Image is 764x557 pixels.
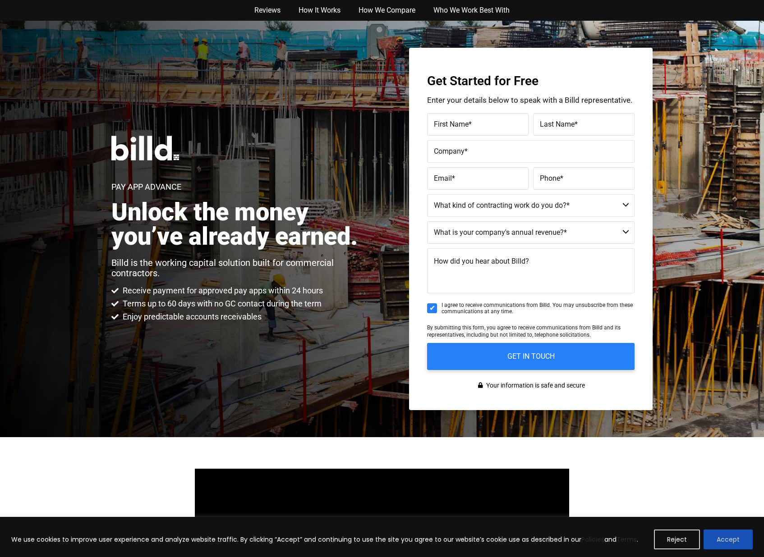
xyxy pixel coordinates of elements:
span: Phone [540,174,560,183]
a: Policies [581,535,604,544]
p: Enter your details below to speak with a Billd representative. [427,96,635,104]
span: Your information is safe and secure [484,379,585,392]
span: I agree to receive communications from Billd. You may unsubscribe from these communications at an... [442,302,635,315]
span: How did you hear about Billd? [434,257,529,265]
a: Terms [617,535,637,544]
h1: Pay App Advance [111,183,181,191]
span: Terms up to 60 days with no GC contact during the term [120,298,322,309]
button: Accept [704,530,753,549]
h3: Get Started for Free [427,75,635,87]
span: Email [434,174,452,183]
button: Reject [654,530,700,549]
input: GET IN TOUCH [427,343,635,370]
span: Enjoy predictable accounts receivables [120,311,262,322]
span: Receive payment for approved pay apps within 24 hours [120,285,323,296]
h2: Unlock the money you’ve already earned. [111,200,367,249]
span: Last Name [540,120,575,128]
p: We use cookies to improve user experience and analyze website traffic. By clicking “Accept” and c... [11,534,638,545]
p: Billd is the working capital solution built for commercial contractors. [111,258,367,278]
span: By submitting this form, you agree to receive communications from Billd and its representatives, ... [427,324,621,338]
input: I agree to receive communications from Billd. You may unsubscribe from these communications at an... [427,303,437,313]
span: First Name [434,120,469,128]
span: Company [434,147,465,155]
